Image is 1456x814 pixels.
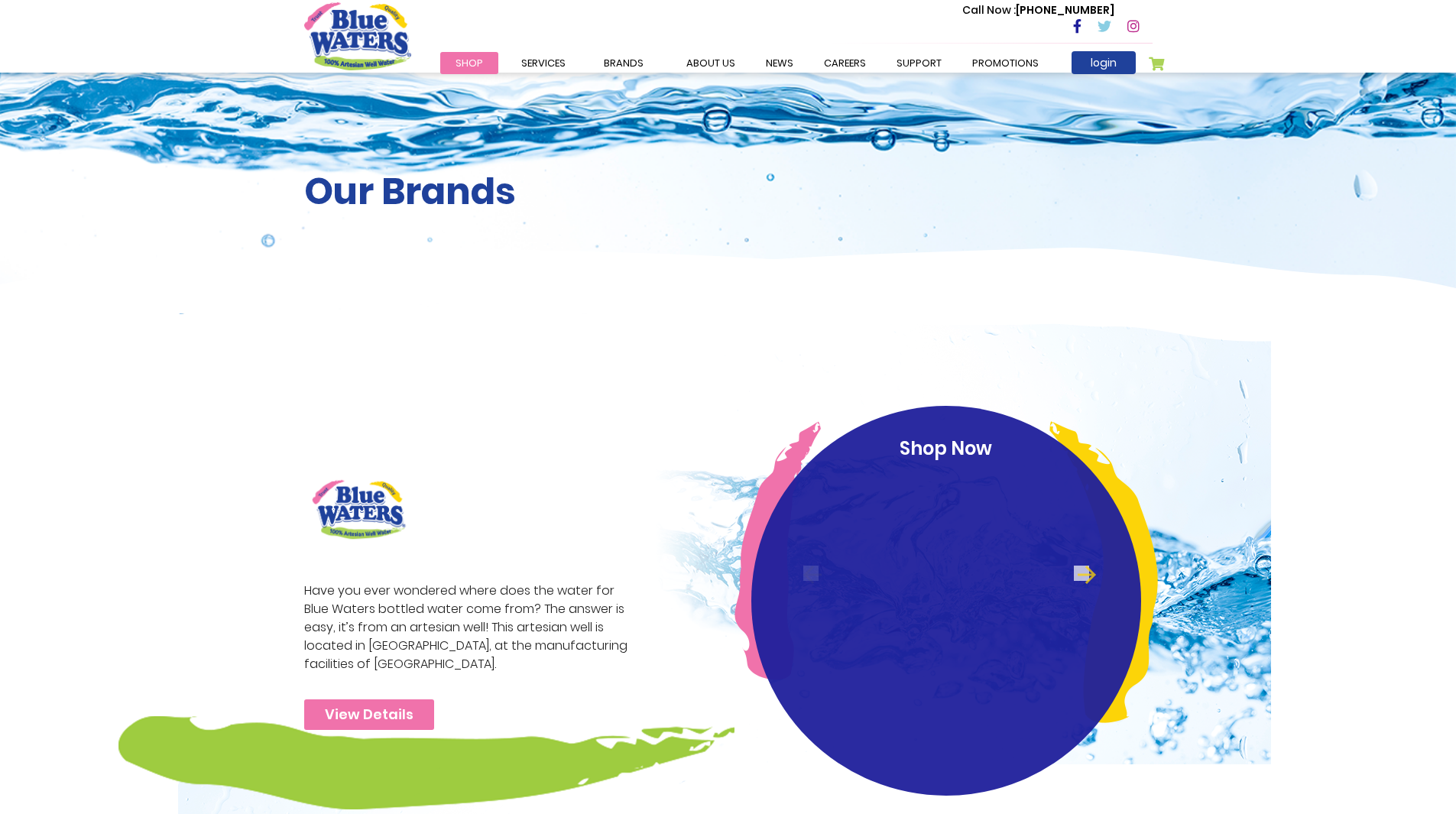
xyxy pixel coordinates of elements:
p: Shop Now [780,435,1112,462]
span: Brands [604,56,644,70]
a: about us [671,52,751,74]
h2: Our Brands [304,170,1153,214]
a: careers [809,52,881,74]
img: yellow-curve.png [1049,421,1158,723]
a: News [751,52,809,74]
p: [PHONE_NUMBER] [962,2,1114,18]
a: Shop [440,52,498,74]
span: Call Now : [962,2,1016,18]
a: Services [506,52,581,74]
a: Brands [589,52,659,74]
button: Previous [803,566,819,581]
img: brand logo [304,472,413,547]
a: store logo [304,2,411,70]
p: Have you ever wondered where does the water for Blue Waters bottled water come from? The answer i... [304,582,636,673]
button: Next [1074,566,1089,581]
span: Shop [456,56,483,70]
a: login [1072,51,1136,74]
img: green-mark.png [118,716,734,809]
a: View Details [304,699,434,730]
span: Services [521,56,566,70]
a: Promotions [957,52,1054,74]
img: pink-curve.png [734,421,821,680]
a: support [881,52,957,74]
